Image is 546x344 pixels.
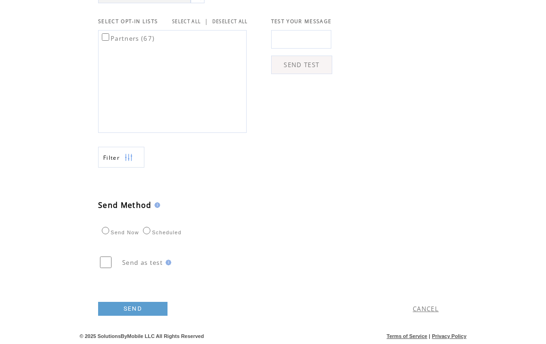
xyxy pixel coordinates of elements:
input: Send Now [102,227,109,235]
a: SELECT ALL [172,19,201,25]
a: DESELECT ALL [212,19,248,25]
a: Terms of Service [387,334,428,339]
span: | [429,334,430,339]
label: Scheduled [141,230,181,236]
span: | [205,18,208,26]
a: Privacy Policy [432,334,466,339]
a: SEND TEST [271,56,332,75]
input: Scheduled [143,227,150,235]
label: Send Now [99,230,139,236]
label: Partners (67) [100,35,155,43]
span: SELECT OPT-IN LISTS [98,19,158,25]
span: Show filters [103,154,120,162]
a: CANCEL [413,305,439,313]
img: filters.png [124,148,133,169]
span: © 2025 SolutionsByMobile LLC All Rights Reserved [80,334,204,339]
span: Send as test [122,259,163,267]
a: Filter [98,147,144,168]
input: Partners (67) [102,34,109,41]
img: help.gif [163,260,171,266]
span: TEST YOUR MESSAGE [271,19,332,25]
a: SEND [98,302,168,316]
img: help.gif [152,203,160,208]
span: Send Method [98,200,152,211]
